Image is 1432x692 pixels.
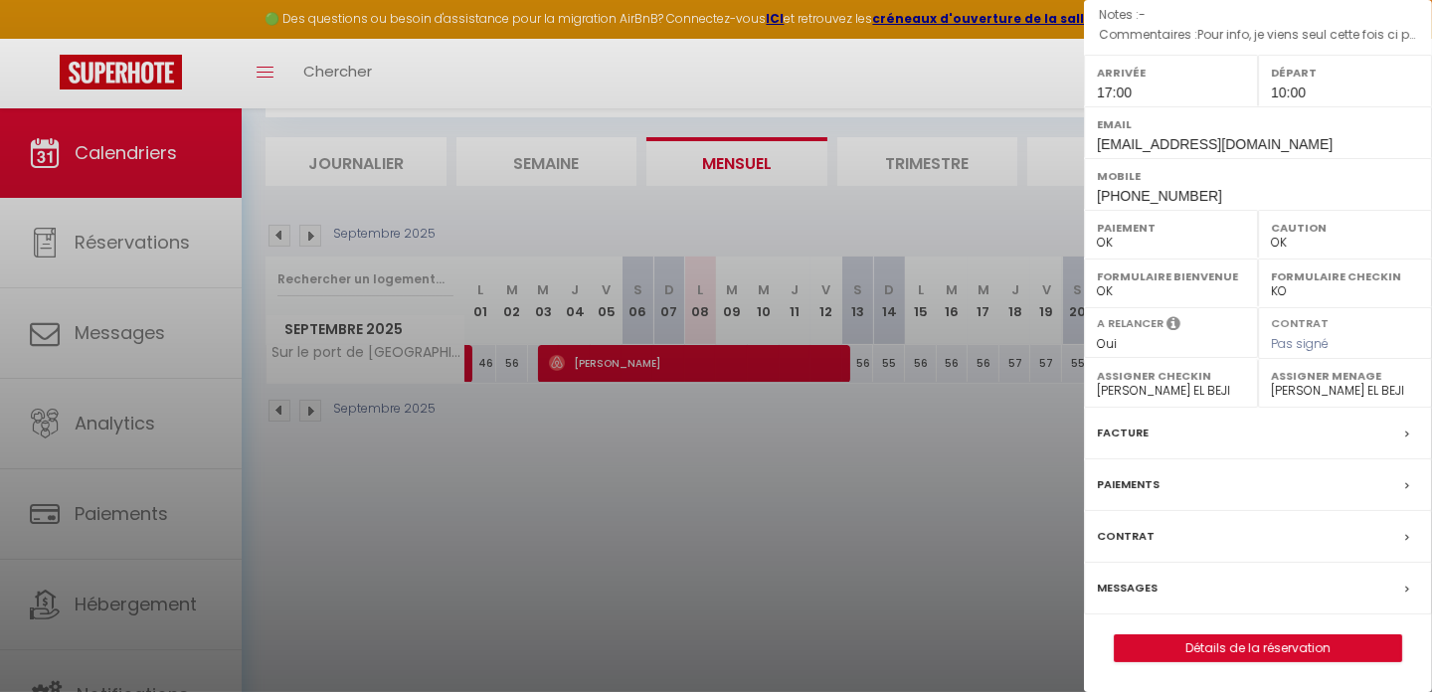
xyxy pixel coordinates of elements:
[1097,63,1245,83] label: Arrivée
[1139,6,1146,23] span: -
[1099,5,1417,25] p: Notes :
[1097,315,1163,332] label: A relancer
[1115,635,1401,661] a: Détails de la réservation
[1271,63,1419,83] label: Départ
[1097,474,1160,495] label: Paiements
[1097,266,1245,286] label: Formulaire Bienvenue
[1099,25,1417,45] p: Commentaires :
[1097,366,1245,386] label: Assigner Checkin
[1097,136,1333,152] span: [EMAIL_ADDRESS][DOMAIN_NAME]
[1271,266,1419,286] label: Formulaire Checkin
[1097,166,1419,186] label: Mobile
[1271,85,1306,100] span: 10:00
[1097,218,1245,238] label: Paiement
[1271,315,1329,328] label: Contrat
[1097,114,1419,134] label: Email
[1271,335,1329,352] span: Pas signé
[1166,315,1180,337] i: Sélectionner OUI si vous souhaiter envoyer les séquences de messages post-checkout
[16,8,76,68] button: Ouvrir le widget de chat LiveChat
[1097,423,1149,443] label: Facture
[1097,526,1155,547] label: Contrat
[1271,218,1419,238] label: Caution
[1114,634,1402,662] button: Détails de la réservation
[1097,85,1132,100] span: 17:00
[1097,578,1158,599] label: Messages
[1271,366,1419,386] label: Assigner Menage
[1097,188,1222,204] span: [PHONE_NUMBER]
